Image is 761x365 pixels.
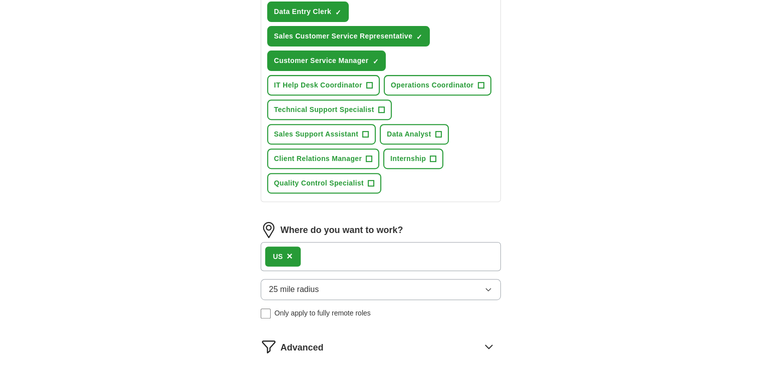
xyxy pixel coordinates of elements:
button: Quality Control Specialist [267,173,381,193]
button: Technical Support Specialist [267,99,392,120]
span: Client Relations Manager [274,153,362,164]
span: Only apply to fully remote roles [275,308,371,318]
button: Sales Support Assistant [267,124,376,144]
button: Client Relations Manager [267,148,380,169]
button: Data Entry Clerk✓ [267,1,349,22]
span: × [287,250,293,261]
img: filter [261,338,277,354]
span: Advanced [281,341,324,354]
span: Sales Support Assistant [274,129,359,139]
img: location.png [261,222,277,238]
button: 25 mile radius [261,279,501,300]
span: Quality Control Specialist [274,178,364,188]
span: Data Analyst [387,129,431,139]
span: 25 mile radius [269,283,319,295]
span: ✓ [372,57,378,65]
button: × [287,249,293,264]
span: Operations Coordinator [391,80,474,90]
span: Internship [390,153,426,164]
button: Internship [383,148,443,169]
label: Where do you want to work? [281,223,403,237]
span: IT Help Desk Coordinator [274,80,362,90]
input: Only apply to fully remote roles [261,308,271,318]
span: Sales Customer Service Representative [274,31,413,41]
button: Customer Service Manager✓ [267,50,386,71]
span: Customer Service Manager [274,55,369,66]
span: Data Entry Clerk [274,6,332,17]
span: ✓ [416,33,422,41]
span: Technical Support Specialist [274,104,374,115]
strong: US [273,252,283,260]
span: ✓ [335,8,341,16]
button: Data Analyst [380,124,449,144]
button: Sales Customer Service Representative✓ [267,26,430,46]
button: IT Help Desk Coordinator [267,75,380,95]
button: Operations Coordinator [384,75,491,95]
